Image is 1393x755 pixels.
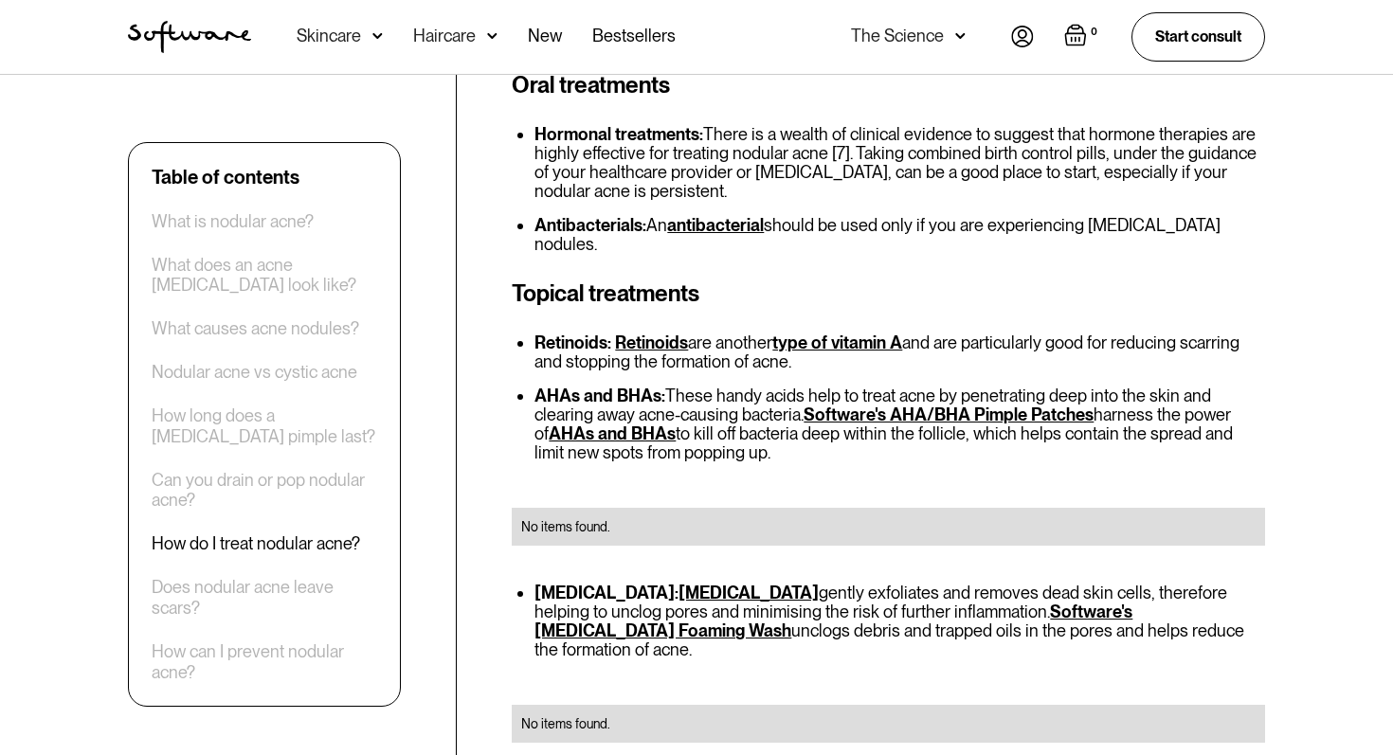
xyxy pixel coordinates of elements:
[1087,24,1101,41] div: 0
[615,333,688,352] a: Retinoids
[152,319,359,340] a: What causes acne nodules?
[772,333,902,352] a: type of vitamin A
[955,27,966,45] img: arrow down
[549,423,676,443] a: AHAs and BHAs
[152,166,299,189] div: Table of contents
[512,68,1265,102] h3: Oral treatments
[1064,24,1101,50] a: Open empty cart
[534,216,1265,254] li: An should be used only if you are experiencing [MEDICAL_DATA] nodules.
[152,470,377,511] a: Can you drain or pop nodular acne?
[534,386,665,405] strong: AHAs and BHAs:
[152,363,357,384] a: Nodular acne vs cystic acne
[521,517,1256,536] div: No items found.
[152,641,377,682] a: How can I prevent nodular acne?
[521,714,1256,733] div: No items found.
[372,27,383,45] img: arrow down
[534,602,1132,640] a: Software's [MEDICAL_DATA] Foaming Wash
[512,277,1265,311] h3: Topical treatments
[128,21,251,53] img: Software Logo
[667,215,764,235] a: antibacterial
[152,406,377,447] a: How long does a [MEDICAL_DATA] pimple last?
[152,255,377,296] a: What does an acne [MEDICAL_DATA] look like?
[534,124,703,144] strong: Hormonal treatments:
[678,583,819,602] a: [MEDICAL_DATA]
[534,584,1265,659] li: gently exfoliates and removes dead skin cells, therefore helping to unclog pores and minimising t...
[534,386,1265,462] li: These handy acids help to treat acne by penetrating deep into the skin and clearing away acne-cau...
[534,333,611,352] strong: Retinoids:
[128,21,251,53] a: home
[152,578,377,619] a: Does nodular acne leave scars?
[152,534,360,555] a: How do I treat nodular acne?
[851,27,944,45] div: The Science
[804,404,1094,424] a: Software's AHA/BHA Pimple Patches
[534,125,1265,201] li: There is a wealth of clinical evidence to suggest that hormone therapies are highly effective for...
[152,211,314,232] a: What is nodular acne?
[534,333,1265,371] li: are another and are particularly good for reducing scarring and stopping the formation of acne.
[1131,12,1265,61] a: Start consult
[413,27,476,45] div: Haircare
[534,215,646,235] strong: Antibacterials:
[534,583,678,602] strong: [MEDICAL_DATA]:
[297,27,361,45] div: Skincare
[487,27,497,45] img: arrow down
